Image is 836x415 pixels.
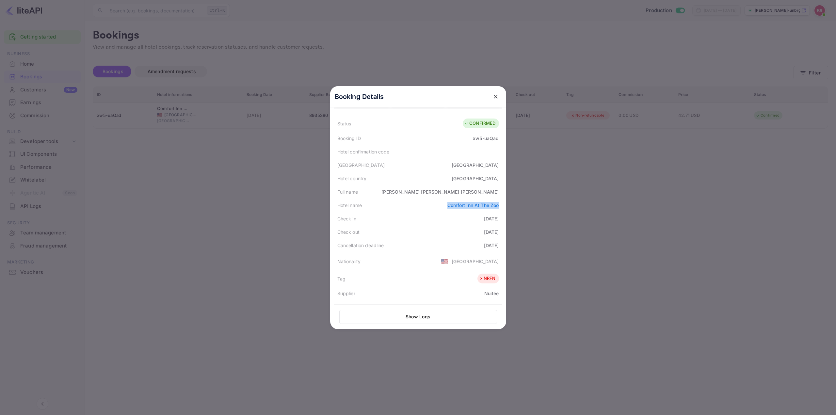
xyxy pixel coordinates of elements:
[452,175,499,182] div: [GEOGRAPHIC_DATA]
[473,135,499,142] div: xw5-uaQad
[337,275,346,282] div: Tag
[337,290,355,297] div: Supplier
[337,303,380,310] div: Supplier booking ID
[484,242,499,249] div: [DATE]
[337,175,367,182] div: Hotel country
[484,290,499,297] div: Nuitée
[337,242,384,249] div: Cancellation deadline
[337,120,351,127] div: Status
[452,162,499,168] div: [GEOGRAPHIC_DATA]
[464,120,495,127] div: CONFIRMED
[484,229,499,235] div: [DATE]
[484,215,499,222] div: [DATE]
[478,303,499,310] div: 8935380
[337,202,362,209] div: Hotel name
[337,215,356,222] div: Check in
[337,135,361,142] div: Booking ID
[447,202,499,208] a: Comfort Inn At The Zoo
[337,148,389,155] div: Hotel confirmation code
[337,258,361,265] div: Nationality
[441,255,448,267] span: United States
[335,92,384,102] p: Booking Details
[337,188,358,195] div: Full name
[479,275,496,282] div: NRFN
[337,162,385,168] div: [GEOGRAPHIC_DATA]
[452,258,499,265] div: [GEOGRAPHIC_DATA]
[490,91,502,103] button: close
[339,310,497,324] button: Show Logs
[381,188,499,195] div: [PERSON_NAME] [PERSON_NAME] [PERSON_NAME]
[337,229,360,235] div: Check out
